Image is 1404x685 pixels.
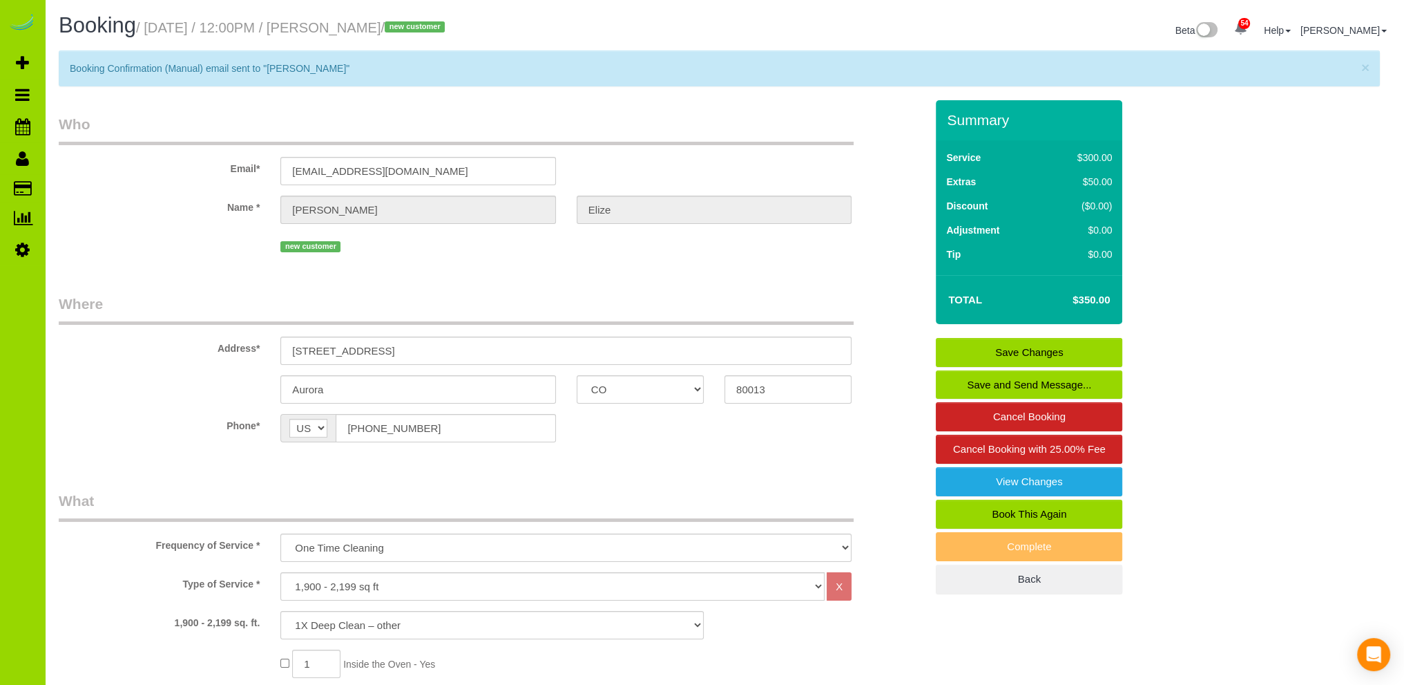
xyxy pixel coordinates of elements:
[343,659,435,670] span: Inside the Oven - Yes
[70,62,1355,75] p: Booking Confirmation (Manual) email sent to "[PERSON_NAME]"
[936,500,1122,529] a: Book This Again
[946,223,999,237] label: Adjustment
[948,294,982,306] strong: Total
[280,241,340,252] span: new customer
[385,21,445,32] span: new customer
[936,467,1122,496] a: View Changes
[1048,247,1113,261] div: $0.00
[946,247,961,261] label: Tip
[59,294,854,325] legend: Where
[336,414,555,442] input: Phone*
[59,491,854,522] legend: What
[1048,175,1113,189] div: $50.00
[1048,223,1113,237] div: $0.00
[1357,638,1390,671] div: Open Intercom Messenger
[48,157,270,176] label: Email*
[1031,294,1110,306] h4: $350.00
[48,414,270,433] label: Phone*
[946,199,988,213] label: Discount
[946,175,976,189] label: Extras
[947,112,1115,128] h3: Summary
[1175,25,1218,36] a: Beta
[1238,18,1250,29] span: 54
[8,14,36,33] img: Automaid Logo
[48,572,270,591] label: Type of Service *
[48,196,270,214] label: Name *
[936,402,1122,431] a: Cancel Booking
[280,157,555,185] input: Email*
[1300,25,1387,36] a: [PERSON_NAME]
[1264,25,1291,36] a: Help
[936,565,1122,594] a: Back
[946,151,981,165] label: Service
[136,20,449,35] small: / [DATE] / 12:00PM / [PERSON_NAME]
[936,435,1122,464] a: Cancel Booking with 25.00% Fee
[1048,151,1113,165] div: $300.00
[577,196,852,224] input: Last Name*
[48,534,270,552] label: Frequency of Service *
[280,196,555,224] input: First Name*
[936,338,1122,367] a: Save Changes
[1227,14,1254,44] a: 54
[59,13,136,37] span: Booking
[59,114,854,145] legend: Who
[724,375,852,404] input: Zip Code*
[1048,199,1113,213] div: ($0.00)
[1361,59,1369,75] span: ×
[936,370,1122,400] a: Save and Send Message...
[48,337,270,355] label: Address*
[1195,22,1218,40] img: New interface
[48,611,270,630] label: 1,900 - 2,199 sq. ft.
[381,20,449,35] span: /
[280,375,555,404] input: City*
[953,443,1106,455] span: Cancel Booking with 25.00% Fee
[1361,60,1369,75] button: Close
